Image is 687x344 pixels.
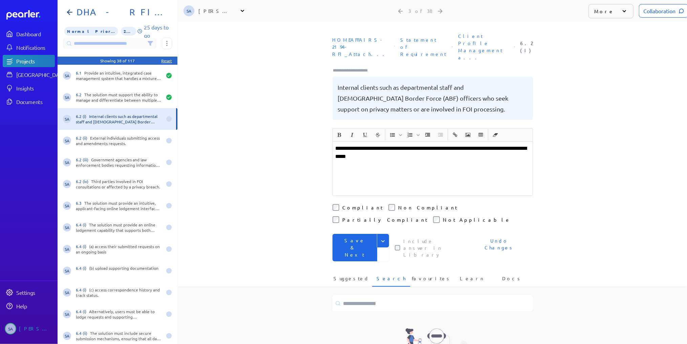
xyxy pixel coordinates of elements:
[343,204,383,211] label: Compliant
[16,31,54,37] div: Dashboard
[16,58,54,64] div: Projects
[76,135,90,141] span: 6.2 (ii)
[16,98,54,105] div: Documents
[334,275,369,286] span: Suggested
[76,330,162,341] div: The solution must include secure submission mechanisms, ensuring that all data transmitted during...
[6,10,55,20] a: Dashboard
[475,237,525,258] span: Undo Changes
[76,287,162,298] div: (c) access correspondence history and track status.
[144,23,172,39] p: 25 days to go
[63,72,71,80] span: Steve Ackermann
[409,8,433,14] div: 3 of 38
[76,70,84,76] span: 6.1
[3,300,55,312] a: Help
[434,129,447,141] span: Decrease Indent
[460,275,485,286] span: Learn
[76,92,84,97] span: 6.2
[76,330,90,336] span: 6.4 (ii)
[16,85,54,92] div: Insights
[19,323,53,335] div: [PERSON_NAME]
[63,288,71,297] span: Steve Ackermann
[343,216,428,223] label: Partially Compliant
[64,27,118,36] span: Priority
[63,310,71,318] span: Steve Ackermann
[467,234,533,261] button: Undo Changes
[395,245,400,250] input: This checkbox controls whether your answer will be included in the Answer Library for future use
[63,245,71,253] span: Steve Ackermann
[399,204,457,211] label: Non Compliant
[76,200,84,206] span: 6.3
[386,129,403,141] span: Insert Unordered List
[443,216,511,223] label: Not Applicable
[3,68,55,81] a: [GEOGRAPHIC_DATA]
[412,275,452,286] span: Favourites
[76,287,89,292] span: 6.4 (i)
[63,137,71,145] span: Steve Ackermann
[594,8,614,15] p: More
[76,265,89,271] span: 6.4 (i)
[3,82,55,94] a: Insights
[3,320,55,337] a: SA[PERSON_NAME]
[404,129,421,141] span: Insert Ordered List
[372,129,384,141] button: Strike through
[100,58,135,63] div: Showing 38 of 117
[330,34,391,60] span: Document: HOMEAFFAIRS-2194-RFI_Attachment 4_RFI Response Template_Statement of Requirements Pearl...
[76,114,162,124] div: Internal clients such as departmental staff and [DEMOGRAPHIC_DATA] Border Force (ABF) officers wh...
[63,332,71,340] span: Steve Ackermann
[3,96,55,108] a: Documents
[16,303,54,309] div: Help
[449,129,461,141] button: Insert link
[455,30,511,64] span: Section: Client Profile Management and Classification
[3,41,55,54] a: Notifications
[502,275,522,286] span: Docs
[338,82,528,115] pre: Internal clients such as departmental staff and [DEMOGRAPHIC_DATA] Border Force (ABF) officers wh...
[76,222,162,233] div: The solution must provide an online lodgement capability that supports both account-based and gue...
[462,129,474,141] button: Insert Image
[184,5,194,16] span: Steve Ackermann
[387,129,398,141] button: Insert Unordered List
[76,157,162,168] div: Government agencies and law enforcement bodies requesting information under authorised disclosures.
[490,129,501,141] button: Clear Formatting
[346,129,358,141] button: Italic
[63,158,71,166] span: Steve Ackermann
[76,200,162,211] div: The solution must provide an intuitive, applicant-facing online lodgement interface that enables ...
[334,129,345,141] button: Bold
[475,129,487,141] button: Insert table
[63,267,71,275] span: Steve Ackermann
[63,180,71,188] span: Steve Ackermann
[377,234,389,247] button: Expand
[359,129,371,141] button: Underline
[3,28,55,40] a: Dashboard
[161,58,172,63] div: Reset
[76,309,162,320] div: Alternatively, users must be able to lodge requests and supporting documentation as guests withou...
[16,44,54,51] div: Notifications
[332,67,374,74] input: Type here to add tags
[63,202,71,210] span: Steve Ackermann
[16,71,67,78] div: [GEOGRAPHIC_DATA]
[332,234,377,261] button: Save & Next
[76,157,91,162] span: 6.2 (iii)
[121,27,136,36] span: 2% of Questions Completed
[404,129,416,141] button: Insert Ordered List
[76,114,89,119] span: 6.2 (i)
[76,265,162,276] div: (b) upload supporting documentation
[422,129,433,141] button: Increase Indent
[63,223,71,231] span: Steve Ackermann
[377,275,406,286] span: Search
[76,135,162,146] div: External individuals submitting access and amendments requests.
[3,286,55,299] a: Settings
[422,129,434,141] span: Increase Indent
[404,238,461,258] label: This checkbox controls whether your answer will be included in the Answer Library for future use
[74,7,167,18] h1: DHA - RFI FOIP CMS Functional Requirements
[76,244,162,255] div: (a) access their submitted requests on an ongoing basis
[76,92,162,103] div: The solution must support the ability to manage and differentiate between multiple types of clien...
[76,222,89,227] span: 6.4 (i)
[76,70,162,81] div: Provide an intuitive, integrated case management system that handles a mixture of internal and ex...
[76,179,91,184] span: 6.2 (iv)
